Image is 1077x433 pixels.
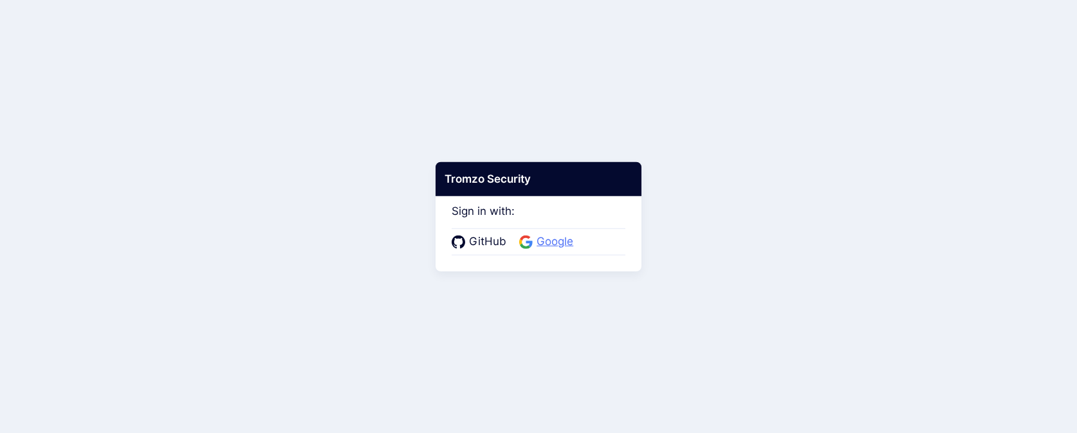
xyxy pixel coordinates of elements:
[465,234,510,250] span: GitHub
[436,161,641,196] div: Tromzo Security
[533,234,577,250] span: Google
[519,234,577,250] a: Google
[452,187,625,255] div: Sign in with:
[452,234,510,250] a: GitHub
